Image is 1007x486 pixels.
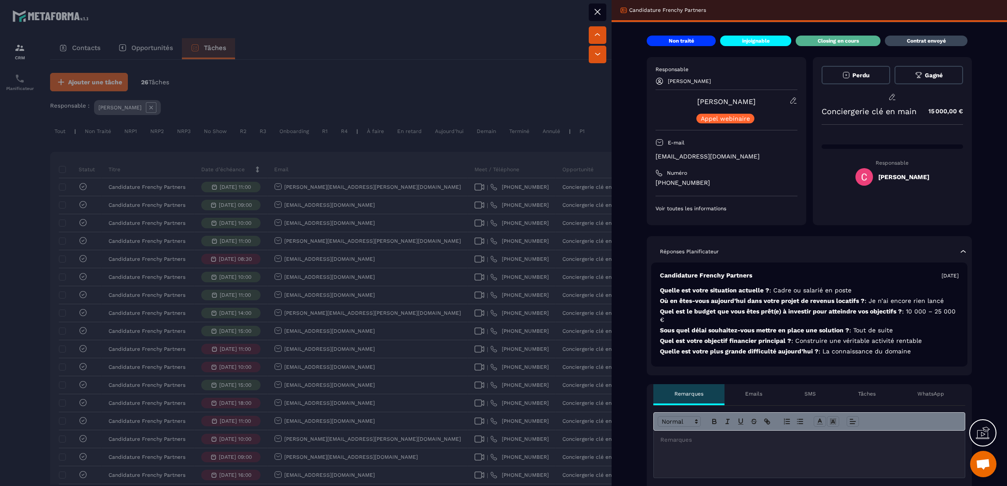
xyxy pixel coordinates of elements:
p: injoignable [742,37,770,44]
p: [PHONE_NUMBER] [656,179,797,187]
span: : La connaissance du domaine [819,348,911,355]
span: : Tout de suite [849,327,893,334]
p: Non traité [669,37,694,44]
p: E-mail [668,139,685,146]
p: Candidature Frenchy Partners [660,271,752,280]
button: Gagné [895,66,963,84]
p: Quel est le budget que vous êtes prêt(e) à investir pour atteindre vos objectifs ? [660,307,959,324]
span: : Je n’ai encore rien lancé [865,297,944,304]
p: Numéro [667,169,687,176]
span: Gagné [925,72,943,79]
p: Contrat envoyé [907,37,946,44]
button: Perdu [822,66,890,84]
p: [DATE] [942,272,959,279]
h5: [PERSON_NAME] [878,173,929,180]
p: SMS [804,390,816,397]
p: [PERSON_NAME] [668,78,711,84]
p: [EMAIL_ADDRESS][DOMAIN_NAME] [656,152,797,161]
p: Réponses Planificateur [660,248,719,255]
p: Closing en cours [818,37,859,44]
p: Responsable [656,66,797,73]
div: Ouvrir le chat [970,451,996,477]
p: Sous quel délai souhaitez-vous mettre en place une solution ? [660,326,959,335]
p: Quel est votre objectif financier principal ? [660,337,959,345]
span: Perdu [852,72,869,79]
p: Responsable [822,160,964,166]
a: [PERSON_NAME] [697,97,756,106]
p: Tâches [858,390,876,397]
p: Emails [745,390,762,397]
p: Remarques [674,390,703,397]
p: Où en êtes-vous aujourd’hui dans votre projet de revenus locatifs ? [660,297,959,305]
p: Conciergerie clé en main [822,107,916,116]
p: WhatsApp [917,390,944,397]
p: Appel webinaire [701,115,750,122]
p: Voir toutes les informations [656,205,797,212]
span: : Construire une véritable activité rentable [791,337,922,344]
p: 15 000,00 € [920,103,963,120]
p: Candidature Frenchy Partners [629,7,706,14]
p: Quelle est votre plus grande difficulté aujourd’hui ? [660,347,959,356]
p: Quelle est votre situation actuelle ? [660,286,959,295]
span: : Cadre ou salarié en poste [769,287,851,294]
